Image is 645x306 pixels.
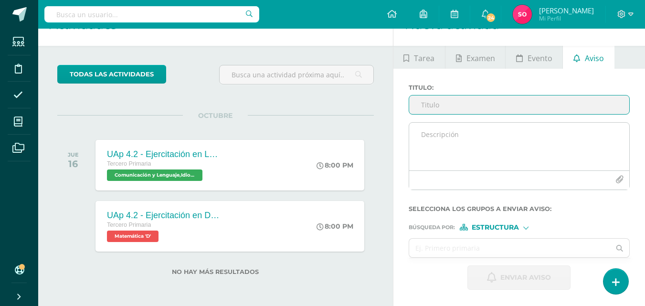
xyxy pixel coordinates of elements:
[183,111,248,120] span: OCTUBRE
[539,14,594,22] span: Mi Perfil
[44,6,259,22] input: Busca un usuario...
[68,151,79,158] div: JUE
[445,46,505,69] a: Examen
[472,225,519,230] span: Estructura
[107,149,222,159] div: UAp 4.2 - Ejercitación en Lectura Inteligente hasta lección 8
[500,266,551,289] span: Enviar aviso
[467,265,571,290] button: Enviar aviso
[528,47,552,70] span: Evento
[409,205,630,212] label: Selecciona los grupos a enviar aviso :
[585,47,604,70] span: Aviso
[506,46,562,69] a: Evento
[107,222,151,228] span: Tercero Primaria
[486,12,496,23] span: 24
[220,65,373,84] input: Busca una actividad próxima aquí...
[513,5,532,24] img: 80bd3e3712b423d2cfccecd2746d1354.png
[409,95,629,114] input: Titulo
[68,158,79,169] div: 16
[466,47,495,70] span: Examen
[393,46,445,69] a: Tarea
[317,161,353,169] div: 8:00 PM
[107,231,159,242] span: Matemática 'D'
[409,84,630,91] label: Titulo :
[414,47,434,70] span: Tarea
[460,224,531,231] div: [object Object]
[107,169,202,181] span: Comunicación y Lenguaje,Idioma Español 'D'
[317,222,353,231] div: 8:00 PM
[539,6,594,15] span: [PERSON_NAME]
[57,268,374,275] label: No hay más resultados
[563,46,614,69] a: Aviso
[409,239,611,257] input: Ej. Primero primaria
[107,211,222,221] div: UAp 4.2 - Ejercitación en Dreambox - tiempo 3 horas
[107,160,151,167] span: Tercero Primaria
[409,225,455,230] span: Búsqueda por :
[57,65,166,84] a: todas las Actividades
